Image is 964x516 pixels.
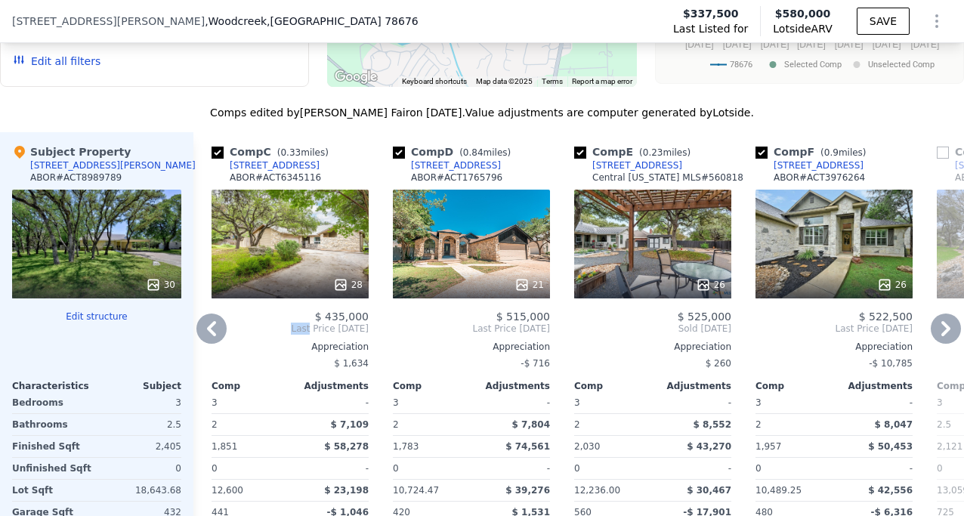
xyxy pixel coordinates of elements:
[393,380,471,392] div: Comp
[476,77,533,85] span: Map data ©2025
[471,380,550,392] div: Adjustments
[331,67,381,87] a: Open this area in Google Maps (opens a new window)
[212,341,369,353] div: Appreciation
[937,397,943,408] span: 3
[633,147,697,158] span: ( miles)
[505,441,550,452] span: $ 74,561
[774,171,865,184] div: ABOR # ACT3976264
[324,485,369,496] span: $ 23,198
[212,485,243,496] span: 12,600
[512,419,550,430] span: $ 7,804
[331,67,381,87] img: Google
[755,441,781,452] span: 1,957
[205,14,419,29] span: , Woodcreek
[857,8,910,35] button: SAVE
[393,414,468,435] div: 2
[293,392,369,413] div: -
[922,6,952,36] button: Show Options
[834,39,863,50] text: [DATE]
[755,159,864,171] a: [STREET_ADDRESS]
[574,159,682,171] a: [STREET_ADDRESS]
[393,485,439,496] span: 10,724.47
[868,441,913,452] span: $ 50,453
[411,171,502,184] div: ABOR # ACT1765796
[100,480,181,501] div: 18,643.68
[267,15,419,27] span: , [GEOGRAPHIC_DATA] 78676
[755,397,762,408] span: 3
[12,311,181,323] button: Edit structure
[212,414,287,435] div: 2
[937,463,943,474] span: 0
[574,485,620,496] span: 12,236.00
[212,380,290,392] div: Comp
[592,159,682,171] div: [STREET_ADDRESS]
[574,341,731,353] div: Appreciation
[730,60,752,70] text: 78676
[453,147,517,158] span: ( miles)
[760,39,789,50] text: [DATE]
[496,311,550,323] span: $ 515,000
[393,341,550,353] div: Appreciation
[212,463,218,474] span: 0
[271,147,335,158] span: ( miles)
[859,311,913,323] span: $ 522,500
[574,414,650,435] div: 2
[755,380,834,392] div: Comp
[12,458,94,479] div: Unfinished Sqft
[755,323,913,335] span: Last Price [DATE]
[521,358,550,369] span: -$ 716
[834,380,913,392] div: Adjustments
[687,441,731,452] span: $ 43,270
[393,463,399,474] span: 0
[100,436,181,457] div: 2,405
[100,414,181,435] div: 2.5
[474,392,550,413] div: -
[592,171,743,184] div: Central [US_STATE] MLS # 560818
[12,380,97,392] div: Characteristics
[678,311,731,323] span: $ 525,000
[773,21,832,36] span: Lotside ARV
[574,397,580,408] span: 3
[333,277,363,292] div: 28
[230,171,321,184] div: ABOR # ACT6345116
[837,458,913,479] div: -
[656,392,731,413] div: -
[97,380,181,392] div: Subject
[872,39,901,50] text: [DATE]
[775,8,831,20] span: $580,000
[290,380,369,392] div: Adjustments
[411,159,501,171] div: [STREET_ADDRESS]
[463,147,484,158] span: 0.84
[653,380,731,392] div: Adjustments
[146,277,175,292] div: 30
[685,39,714,50] text: [DATE]
[774,159,864,171] div: [STREET_ADDRESS]
[100,458,181,479] div: 0
[574,323,731,335] span: Sold [DATE]
[868,60,935,70] text: Unselected Comp
[12,436,94,457] div: Finished Sqft
[574,144,697,159] div: Comp E
[30,171,122,184] div: ABOR # ACT8989789
[643,147,663,158] span: 0.23
[877,277,907,292] div: 26
[12,414,94,435] div: Bathrooms
[706,358,731,369] span: $ 260
[687,485,731,496] span: $ 30,467
[868,485,913,496] span: $ 42,556
[797,39,826,50] text: [DATE]
[694,419,731,430] span: $ 8,552
[696,277,725,292] div: 26
[474,458,550,479] div: -
[910,39,939,50] text: [DATE]
[393,159,501,171] a: [STREET_ADDRESS]
[869,358,913,369] span: -$ 10,785
[212,441,237,452] span: 1,851
[331,419,369,430] span: $ 7,109
[722,39,751,50] text: [DATE]
[542,77,563,85] a: Terms (opens in new tab)
[12,480,94,501] div: Lot Sqft
[937,441,962,452] span: 2,121
[12,14,205,29] span: [STREET_ADDRESS][PERSON_NAME]
[212,397,218,408] span: 3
